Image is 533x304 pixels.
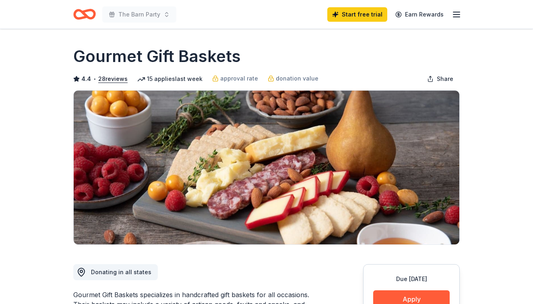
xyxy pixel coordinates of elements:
div: 15 applies last week [137,74,202,84]
button: The Barn Party [102,6,176,23]
span: The Barn Party [118,10,160,19]
button: Share [421,71,460,87]
a: approval rate [212,74,258,83]
span: Donating in all states [91,269,151,275]
span: Share [437,74,453,84]
a: donation value [268,74,318,83]
h1: Gourmet Gift Baskets [73,45,241,68]
span: 4.4 [81,74,91,84]
span: • [93,76,96,82]
img: Image for Gourmet Gift Baskets [74,91,459,244]
a: Home [73,5,96,24]
a: Start free trial [327,7,387,22]
div: Due [DATE] [373,274,450,284]
span: approval rate [220,74,258,83]
button: 28reviews [98,74,128,84]
span: donation value [276,74,318,83]
a: Earn Rewards [390,7,448,22]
